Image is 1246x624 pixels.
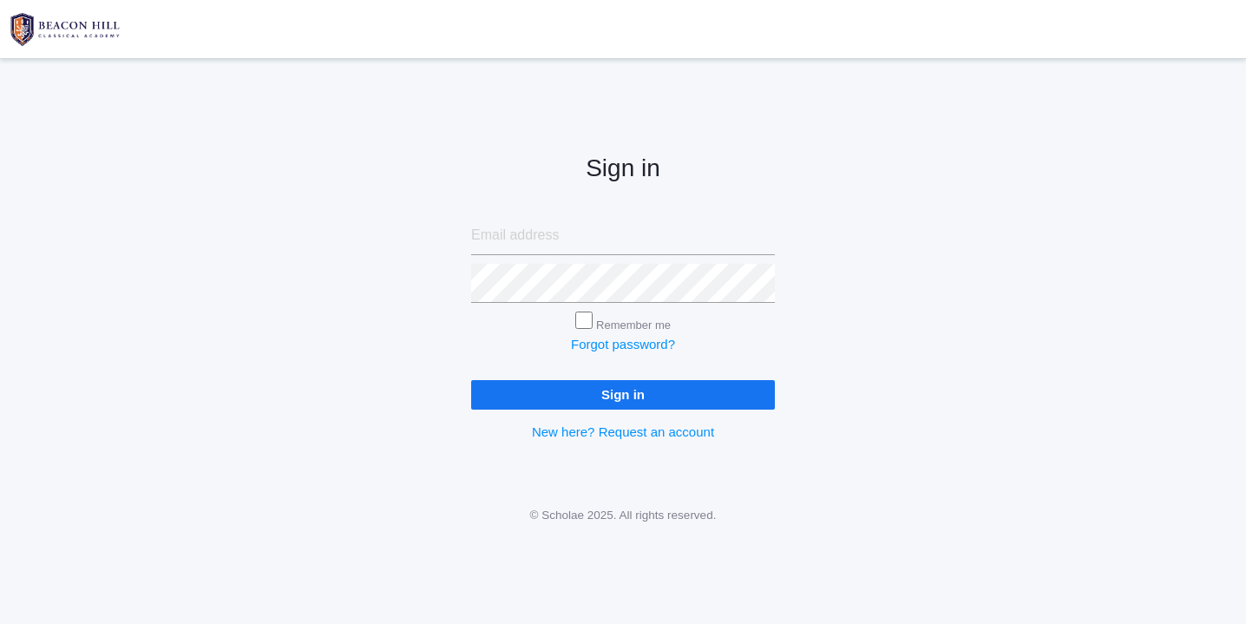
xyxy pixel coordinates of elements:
input: Sign in [471,380,775,409]
a: New here? Request an account [532,424,714,439]
h2: Sign in [471,155,775,182]
input: Email address [471,216,775,255]
label: Remember me [596,319,671,332]
a: Forgot password? [571,337,675,351]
